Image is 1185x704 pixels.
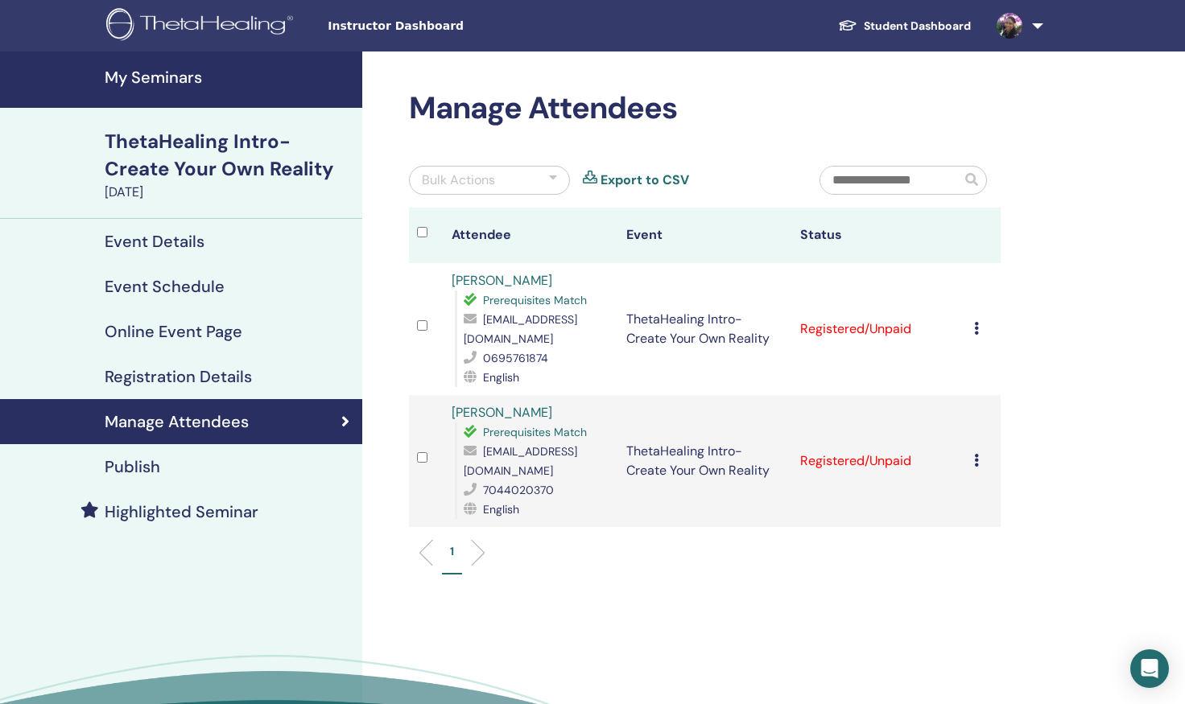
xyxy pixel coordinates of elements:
[409,90,1001,127] h2: Manage Attendees
[483,351,548,365] span: 0695761874
[618,208,792,263] th: Event
[105,322,242,341] h4: Online Event Page
[452,404,552,421] a: [PERSON_NAME]
[328,18,569,35] span: Instructor Dashboard
[483,370,519,385] span: English
[422,171,495,190] div: Bulk Actions
[483,483,554,497] span: 7044020370
[106,8,299,44] img: logo.png
[105,457,160,476] h4: Publish
[105,367,252,386] h4: Registration Details
[825,11,984,41] a: Student Dashboard
[105,128,353,183] div: ThetaHealing Intro- Create Your Own Reality
[838,19,857,32] img: graduation-cap-white.svg
[444,208,617,263] th: Attendee
[105,183,353,202] div: [DATE]
[483,425,587,439] span: Prerequisites Match
[464,444,577,478] span: [EMAIL_ADDRESS][DOMAIN_NAME]
[464,312,577,346] span: [EMAIL_ADDRESS][DOMAIN_NAME]
[105,277,225,296] h4: Event Schedule
[1130,649,1169,688] div: Open Intercom Messenger
[450,543,454,560] p: 1
[618,263,792,395] td: ThetaHealing Intro- Create Your Own Reality
[105,412,249,431] h4: Manage Attendees
[105,68,353,87] h4: My Seminars
[601,171,689,190] a: Export to CSV
[105,232,204,251] h4: Event Details
[483,293,587,307] span: Prerequisites Match
[997,13,1022,39] img: default.jpg
[452,272,552,289] a: [PERSON_NAME]
[95,128,362,202] a: ThetaHealing Intro- Create Your Own Reality[DATE]
[483,502,519,517] span: English
[105,502,258,521] h4: Highlighted Seminar
[618,395,792,527] td: ThetaHealing Intro- Create Your Own Reality
[792,208,966,263] th: Status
